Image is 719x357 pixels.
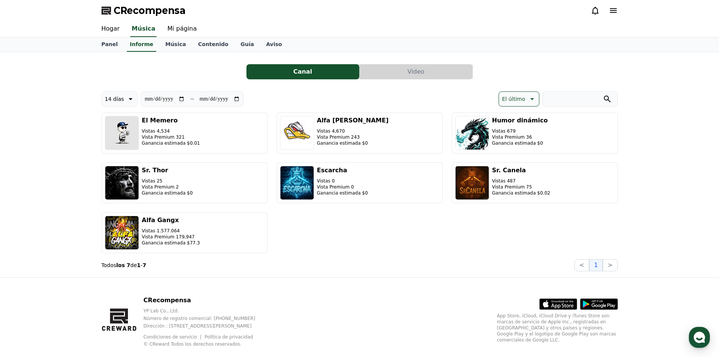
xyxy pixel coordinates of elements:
button: Sr. Canela Vistas 487 Vista Premium 75 Ganancia estimada $0.02 [452,162,618,203]
a: Música [159,37,192,52]
button: > [603,259,617,271]
font: Vistas 4,670 [317,128,345,134]
font: 1 [137,262,141,268]
font: Mi página [167,25,197,32]
a: Canal [246,64,360,79]
a: Video [360,64,473,79]
font: Aviso [266,41,282,47]
font: Vistas 487 [492,178,516,184]
font: CRecompensa [143,297,191,304]
font: Panel [102,41,118,47]
button: 1 [589,259,603,271]
font: Vistas 0 [317,178,335,184]
button: El último [499,91,539,107]
button: Alfa Gangx Vistas 1.577.064 Vista Premium 179,947 Ganancia estimada $77.3 [102,212,268,253]
a: Política de privacidad [205,334,253,340]
font: Sr. Thor [142,167,168,174]
button: Humor dinámico Vistas 679 Vista Premium 36 Ganancia estimada $0 [452,113,618,153]
button: Alfa [PERSON_NAME] Vistas 4,670 Vista Premium 243 Ganancia estimada $0 [277,113,443,153]
font: Contenido [198,41,228,47]
a: Música [130,21,157,37]
font: Hogar [102,25,120,32]
font: 14 días [105,96,124,102]
font: Música [165,41,186,47]
button: 14 días [102,91,138,107]
img: Humor dinámico [455,116,489,150]
font: Todos [102,262,116,268]
font: Vista Premium 321 [142,134,185,140]
font: Vistas 679 [492,128,516,134]
img: Escarcha [280,166,314,200]
font: YP Lab Co., Ltd. [143,308,179,314]
font: Ganancia estimada $0 [317,190,368,196]
button: Video [360,64,473,79]
font: los 7 [116,262,130,268]
font: Vista Premium 0 [317,184,354,190]
font: Ganancia estimada $77.3 [142,240,200,246]
font: Vista Premium 75 [492,184,532,190]
font: Canal [293,68,312,75]
button: Canal [246,64,359,79]
font: Alfa Gangx [142,216,179,224]
font: Vista Premium 36 [492,134,532,140]
font: El último [502,96,525,102]
font: Número de registro comercial: [PHONE_NUMBER] [143,316,255,321]
img: Sr. Thor [105,166,139,200]
button: Escarcha Vistas 0 Vista Premium 0 Ganancia estimada $0 [277,162,443,203]
font: Música [132,25,156,32]
font: Vistas 4,534 [142,128,170,134]
font: App Store, iCloud, iCloud Drive y iTunes Store son marcas de servicio de Apple Inc., registradas ... [497,313,616,343]
font: Ganancia estimada $0 [317,141,368,146]
a: Guía [234,37,260,52]
a: Mi página [161,21,203,37]
a: Informe [127,37,156,52]
font: Condiciones de servicio [143,334,197,340]
a: CRecompensa [102,5,185,17]
font: Alfa [PERSON_NAME] [317,117,389,124]
font: Ganancia estimada $0.01 [142,141,200,146]
font: Dirección : [STREET_ADDRESS][PERSON_NAME] [143,323,251,329]
font: El Memero [142,117,178,124]
font: ~ [189,95,194,102]
font: < [579,261,584,269]
img: El Memero [105,116,139,150]
button: < [574,259,589,271]
font: 7 [143,262,146,268]
font: Vista Premium 2 [142,184,179,190]
font: Guía [240,41,254,47]
font: © CReward Todos los derechos reservados. [143,342,242,347]
img: Alfa Curt [280,116,314,150]
font: de [130,262,137,268]
a: Condiciones de servicio [143,334,203,340]
font: Video [408,68,425,75]
font: Vistas 25 [142,178,163,184]
font: > [608,261,613,269]
font: - [141,262,143,268]
img: Sr. Canela [455,166,489,200]
img: Alfa Gangx [105,216,139,250]
a: Hogar [95,21,126,37]
font: Ganancia estimada $0 [492,141,543,146]
font: Informe [130,41,153,47]
font: Humor dinámico [492,117,548,124]
font: Sr. Canela [492,167,526,174]
font: Vista Premium 243 [317,134,360,140]
button: Sr. Thor Vistas 25 Vista Premium 2 Ganancia estimada $0 [102,162,268,203]
font: Vista Premium 179,947 [142,234,195,240]
a: Contenido [192,37,234,52]
font: Ganancia estimada $0 [142,190,193,196]
font: Escarcha [317,167,347,174]
font: 1 [594,261,598,269]
font: CRecompensa [114,5,185,16]
font: Ganancia estimada $0.02 [492,190,550,196]
button: El Memero Vistas 4,534 Vista Premium 321 Ganancia estimada $0.01 [102,113,268,153]
a: Panel [95,37,124,52]
a: Aviso [260,37,288,52]
font: Vistas 1.577.064 [142,228,180,233]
